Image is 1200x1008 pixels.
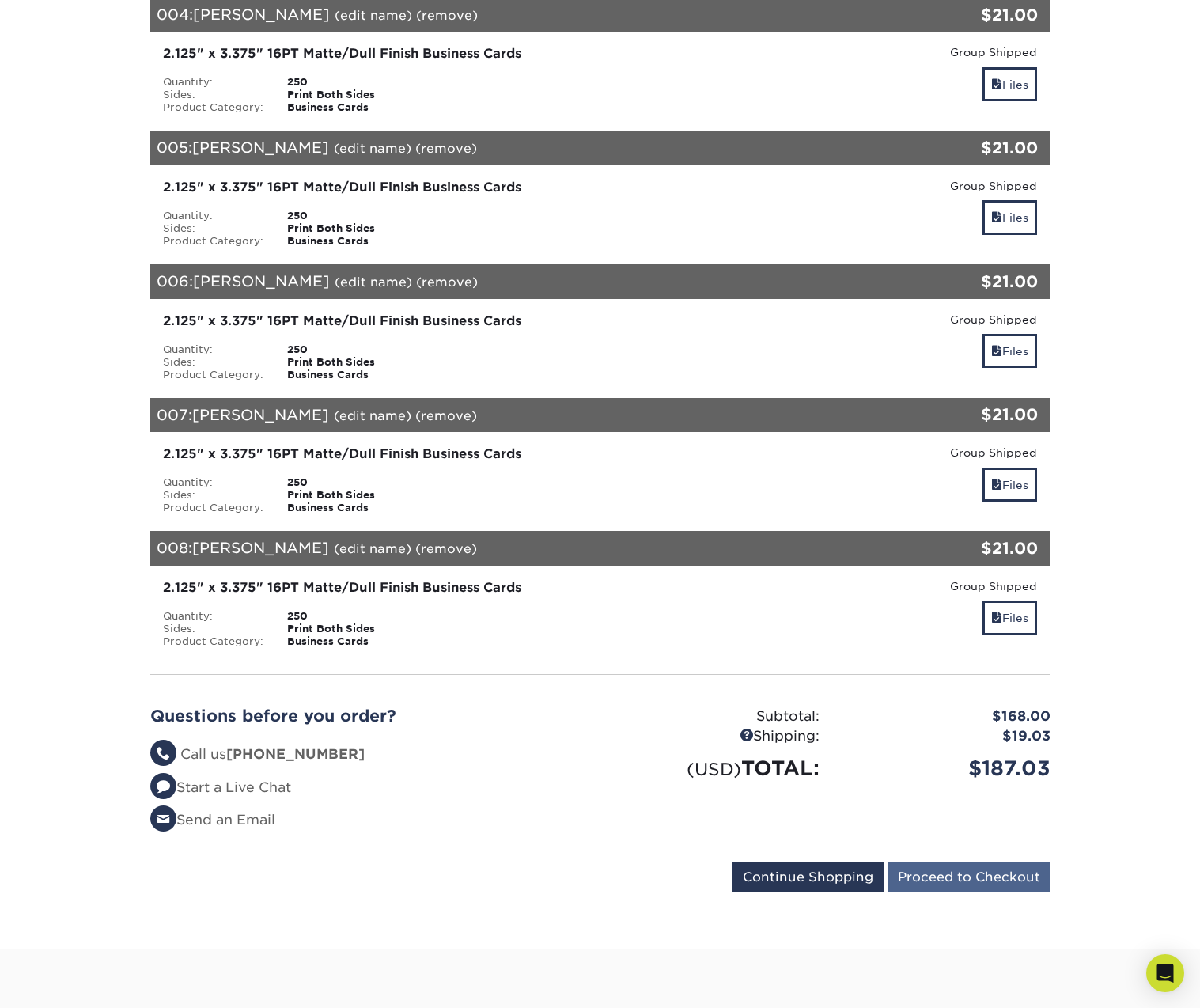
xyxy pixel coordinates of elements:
div: Business Cards [275,635,450,648]
a: Send an Email [150,812,275,828]
div: 250 [275,476,450,489]
div: Product Category: [151,235,276,248]
div: TOTAL: [600,753,831,783]
span: [PERSON_NAME] [193,6,330,23]
a: (edit name) [334,408,411,423]
div: Sides: [151,356,276,369]
a: Files [982,334,1037,368]
span: files [991,479,1002,491]
div: 250 [275,610,450,623]
div: Subtotal: [600,707,831,727]
div: Quantity: [151,76,276,89]
div: Quantity: [151,343,276,356]
div: Print Both Sides [275,623,450,635]
div: $19.03 [831,726,1062,747]
div: Product Category: [151,635,276,648]
div: Print Both Sides [275,89,450,101]
div: Business Cards [275,369,450,381]
div: Quantity: [151,610,276,623]
div: Print Both Sides [275,222,450,235]
a: (remove) [415,141,477,156]
div: Business Cards [275,235,450,248]
div: Group Shipped [762,578,1038,594]
div: Business Cards [275,502,450,514]
input: Proceed to Checkout [888,862,1050,892]
div: 007: [150,398,900,433]
div: Business Cards [275,101,450,114]
div: Group Shipped [762,178,1038,194]
div: 2.125" x 3.375" 16PT Matte/Dull Finish Business Cards [163,445,738,464]
div: $187.03 [831,753,1062,783]
div: Group Shipped [762,44,1038,60]
h2: Questions before you order? [150,707,589,726]
a: (remove) [416,8,478,23]
a: Start a Live Chat [150,779,291,795]
span: files [991,78,1002,91]
li: Call us [150,745,589,765]
a: (remove) [415,541,477,556]
div: Sides: [151,489,276,502]
div: Quantity: [151,476,276,489]
div: 2.125" x 3.375" 16PT Matte/Dull Finish Business Cards [163,44,738,63]
div: 006: [150,264,900,299]
span: [PERSON_NAME] [192,138,329,156]
div: Sides: [151,623,276,635]
a: (remove) [415,408,477,423]
div: 008: [150,531,900,566]
a: Files [982,67,1037,101]
div: Print Both Sides [275,356,450,369]
span: files [991,211,1002,224]
div: 250 [275,210,450,222]
a: (edit name) [334,541,411,556]
div: Product Category: [151,502,276,514]
a: (edit name) [335,275,412,290]
div: $21.00 [900,536,1039,560]
div: 2.125" x 3.375" 16PT Matte/Dull Finish Business Cards [163,578,738,597]
div: Group Shipped [762,445,1038,460]
div: Print Both Sides [275,489,450,502]
span: files [991,612,1002,624]
div: 2.125" x 3.375" 16PT Matte/Dull Finish Business Cards [163,178,738,197]
div: Group Shipped [762,312,1038,328]
div: $21.00 [900,270,1039,294]
div: 005: [150,131,900,165]
a: Files [982,200,1037,234]
div: Shipping: [600,726,831,747]
a: (edit name) [335,8,412,23]
span: files [991,345,1002,358]
input: Continue Shopping [732,862,884,892]
a: (edit name) [334,141,411,156]
span: [PERSON_NAME] [192,406,329,423]
div: Product Category: [151,369,276,381]
strong: [PHONE_NUMBER] [226,746,365,762]
div: Open Intercom Messenger [1146,954,1184,992]
div: $21.00 [900,3,1039,27]
div: 250 [275,76,450,89]
span: [PERSON_NAME] [193,272,330,290]
div: 250 [275,343,450,356]
div: Sides: [151,89,276,101]
div: Sides: [151,222,276,235]
div: Quantity: [151,210,276,222]
span: [PERSON_NAME] [192,539,329,556]
a: (remove) [416,275,478,290]
a: Files [982,468,1037,502]
div: Product Category: [151,101,276,114]
div: $21.00 [900,136,1039,160]
div: $168.00 [831,707,1062,727]
div: 2.125" x 3.375" 16PT Matte/Dull Finish Business Cards [163,312,738,331]
a: Files [982,601,1037,635]
small: (USD) [687,759,741,779]
div: $21.00 [900,403,1039,426]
